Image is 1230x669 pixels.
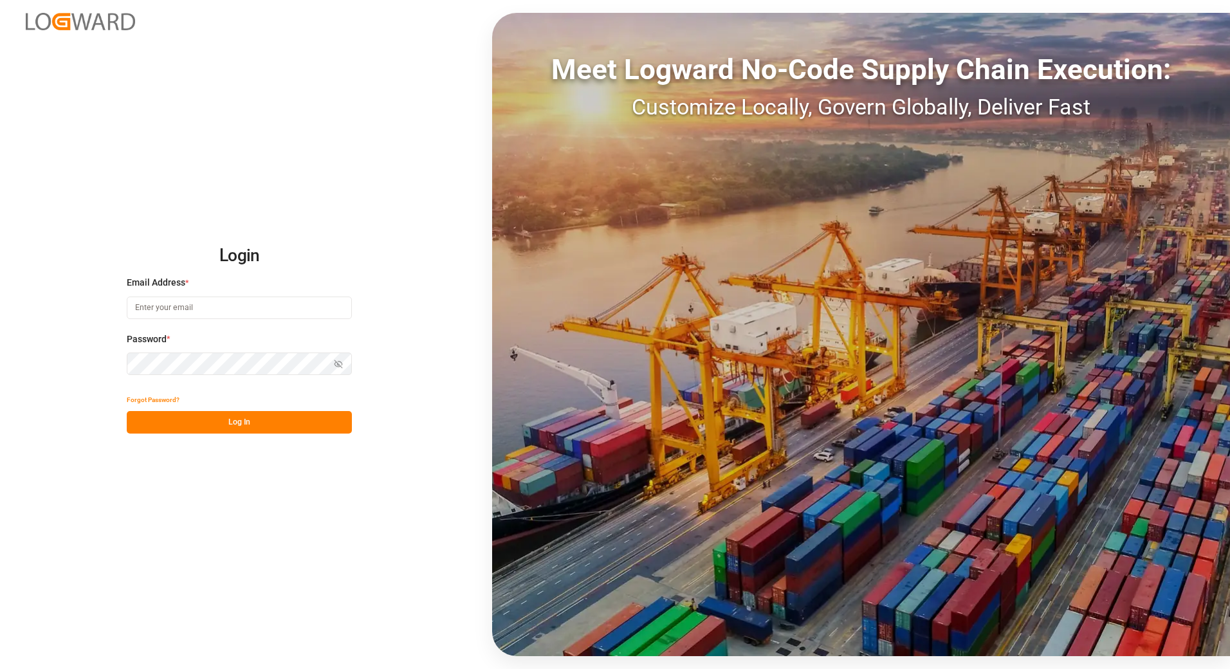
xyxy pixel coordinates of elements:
[492,91,1230,124] div: Customize Locally, Govern Globally, Deliver Fast
[127,411,352,434] button: Log In
[127,235,352,277] h2: Login
[492,48,1230,91] div: Meet Logward No-Code Supply Chain Execution:
[127,333,167,346] span: Password
[26,13,135,30] img: Logward_new_orange.png
[127,276,185,289] span: Email Address
[127,297,352,319] input: Enter your email
[127,389,179,411] button: Forgot Password?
